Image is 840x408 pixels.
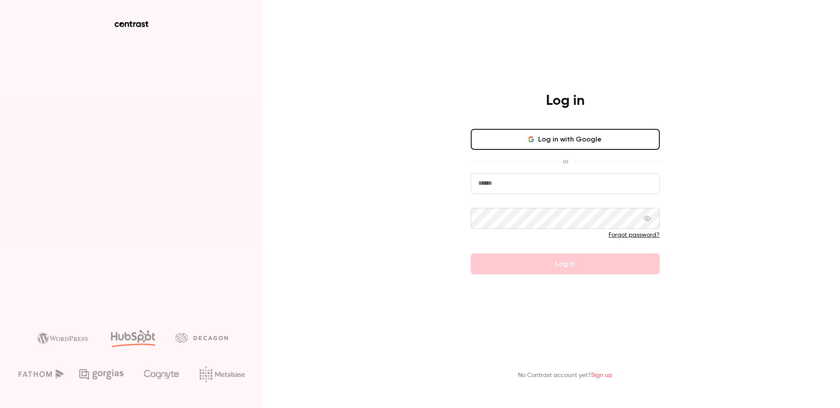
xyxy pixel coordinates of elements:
[471,129,660,150] button: Log in with Google
[591,372,612,378] a: Sign up
[546,92,584,110] h4: Log in
[609,232,660,238] a: Forgot password?
[175,333,228,342] img: decagon
[558,157,573,166] span: or
[518,371,612,380] p: No Contrast account yet?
